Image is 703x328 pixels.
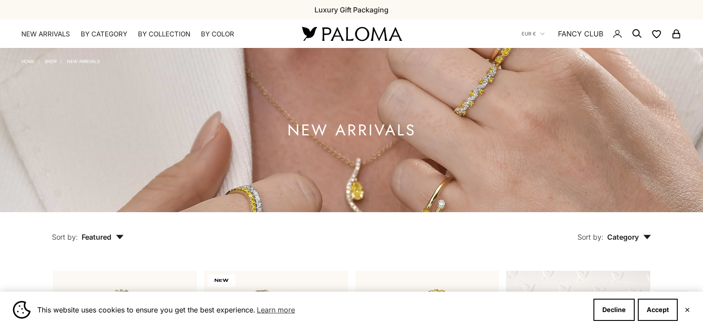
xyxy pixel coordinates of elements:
[314,4,389,16] p: Luxury Gift Packaging
[638,299,678,321] button: Accept
[13,301,31,319] img: Cookie banner
[684,307,690,312] button: Close
[21,57,100,64] nav: Breadcrumb
[522,30,536,38] span: EUR €
[577,233,604,241] span: Sort by:
[201,30,234,39] summary: By Color
[607,233,651,241] span: Category
[81,30,127,39] summary: By Category
[208,274,235,287] span: NEW
[522,30,545,38] button: EUR €
[287,125,416,136] h1: NEW ARRIVALS
[37,303,586,316] span: This website uses cookies to ensure you get the best experience.
[21,30,70,39] a: NEW ARRIVALS
[255,303,296,316] a: Learn more
[52,233,78,241] span: Sort by:
[45,59,57,64] a: Shop
[593,299,635,321] button: Decline
[558,28,603,40] a: FANCY CLUB
[67,59,100,64] a: NEW ARRIVALS
[138,30,190,39] summary: By Collection
[82,233,124,241] span: Featured
[522,20,682,48] nav: Secondary navigation
[21,30,281,39] nav: Primary navigation
[557,212,672,249] button: Sort by: Category
[21,59,35,64] a: Home
[31,212,144,249] button: Sort by: Featured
